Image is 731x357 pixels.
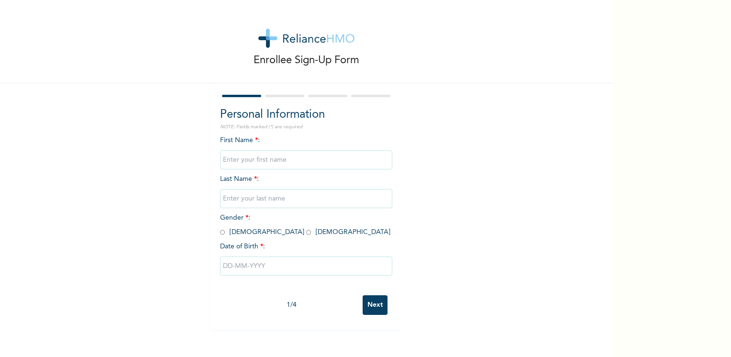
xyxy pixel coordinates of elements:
span: Gender : [DEMOGRAPHIC_DATA] [DEMOGRAPHIC_DATA] [220,214,390,235]
input: Enter your last name [220,189,392,208]
input: DD-MM-YYYY [220,257,392,276]
img: logo [258,29,354,48]
span: First Name : [220,137,392,163]
input: Enter your first name [220,150,392,169]
span: Date of Birth : [220,242,265,252]
span: Last Name : [220,176,392,202]
h2: Personal Information [220,106,392,123]
input: Next [363,295,388,315]
p: Enrollee Sign-Up Form [254,53,359,68]
div: 1 / 4 [220,300,363,310]
p: NOTE: Fields marked (*) are required [220,123,392,131]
